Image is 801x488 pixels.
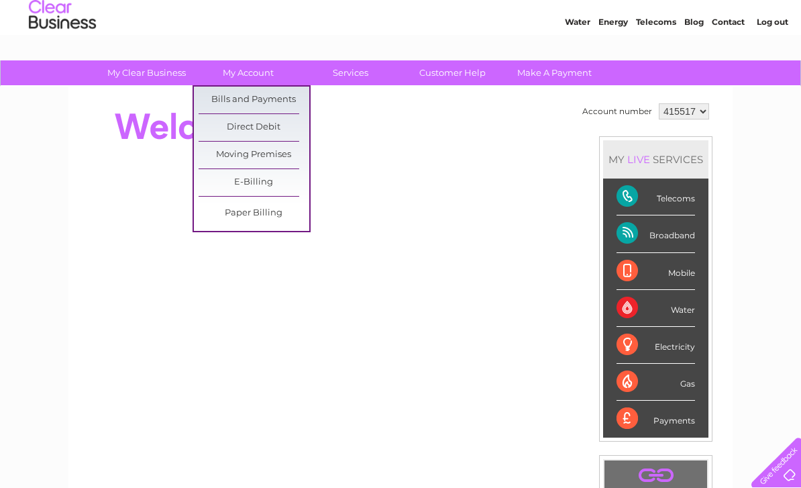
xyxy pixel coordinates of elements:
a: Customer Help [397,60,508,85]
div: MY SERVICES [603,140,708,179]
div: Mobile [617,253,695,290]
a: Blog [684,57,704,67]
div: Clear Business is a trading name of Verastar Limited (registered in [GEOGRAPHIC_DATA] No. 3667643... [85,7,718,65]
div: Payments [617,401,695,437]
a: Services [295,60,406,85]
a: Energy [598,57,628,67]
td: Account number [579,100,655,123]
div: Electricity [617,327,695,364]
div: Telecoms [617,179,695,215]
div: Water [617,290,695,327]
a: Log out [757,57,788,67]
img: logo.png [28,35,97,76]
div: Broadband [617,215,695,252]
a: Direct Debit [199,114,309,141]
div: Gas [617,364,695,401]
div: LIVE [625,153,653,166]
a: Moving Premises [199,142,309,168]
a: Bills and Payments [199,87,309,113]
a: Paper Billing [199,200,309,227]
a: Telecoms [636,57,676,67]
a: My Clear Business [91,60,202,85]
a: Water [565,57,590,67]
a: 0333 014 3131 [548,7,641,23]
a: Contact [712,57,745,67]
a: E-Billing [199,169,309,196]
a: . [608,464,704,487]
a: Make A Payment [499,60,610,85]
a: My Account [193,60,304,85]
